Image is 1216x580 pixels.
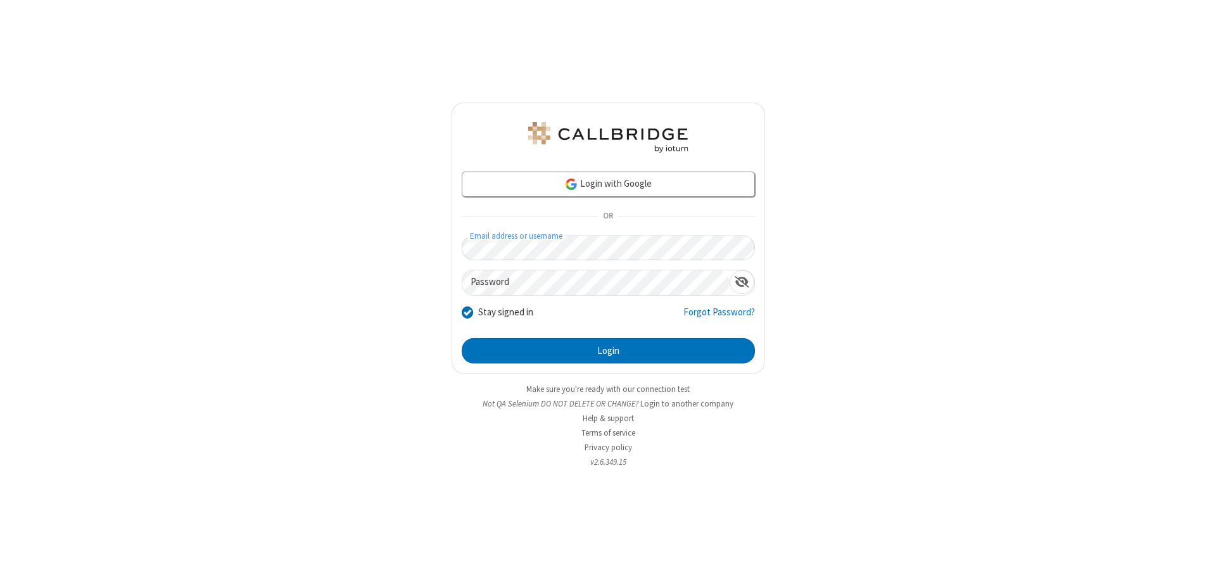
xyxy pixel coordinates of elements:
li: v2.6.349.15 [452,456,765,468]
label: Stay signed in [478,305,533,320]
span: OR [598,208,618,225]
img: QA Selenium DO NOT DELETE OR CHANGE [526,122,690,153]
input: Email address or username [462,236,755,260]
div: Show password [730,270,754,294]
button: Login to another company [640,398,733,410]
a: Terms of service [581,427,635,438]
button: Login [462,338,755,363]
li: Not QA Selenium DO NOT DELETE OR CHANGE? [452,398,765,410]
input: Password [462,270,730,295]
a: Help & support [583,413,634,424]
img: google-icon.png [564,177,578,191]
a: Make sure you're ready with our connection test [526,384,690,394]
a: Privacy policy [585,442,632,453]
a: Forgot Password? [683,305,755,329]
a: Login with Google [462,172,755,197]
